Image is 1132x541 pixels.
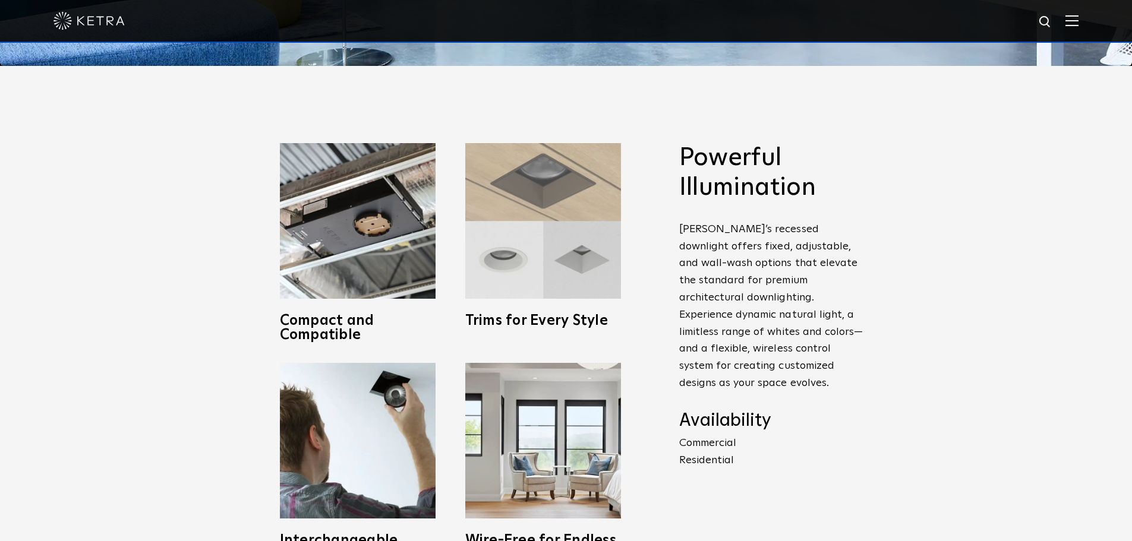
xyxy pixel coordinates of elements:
[679,221,863,392] p: [PERSON_NAME]’s recessed downlight offers fixed, adjustable, and wall-wash options that elevate t...
[679,143,863,203] h2: Powerful Illumination
[679,410,863,432] h4: Availability
[1038,15,1053,30] img: search icon
[280,363,436,518] img: D3_OpticSwap
[465,363,621,518] img: D3_WV_Bedroom
[280,143,436,299] img: compact-and-copatible
[679,435,863,469] p: Commercial Residential
[465,314,621,328] h3: Trims for Every Style
[1065,15,1079,26] img: Hamburger%20Nav.svg
[53,12,125,30] img: ketra-logo-2019-white
[280,314,436,342] h3: Compact and Compatible
[465,143,621,299] img: trims-for-every-style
